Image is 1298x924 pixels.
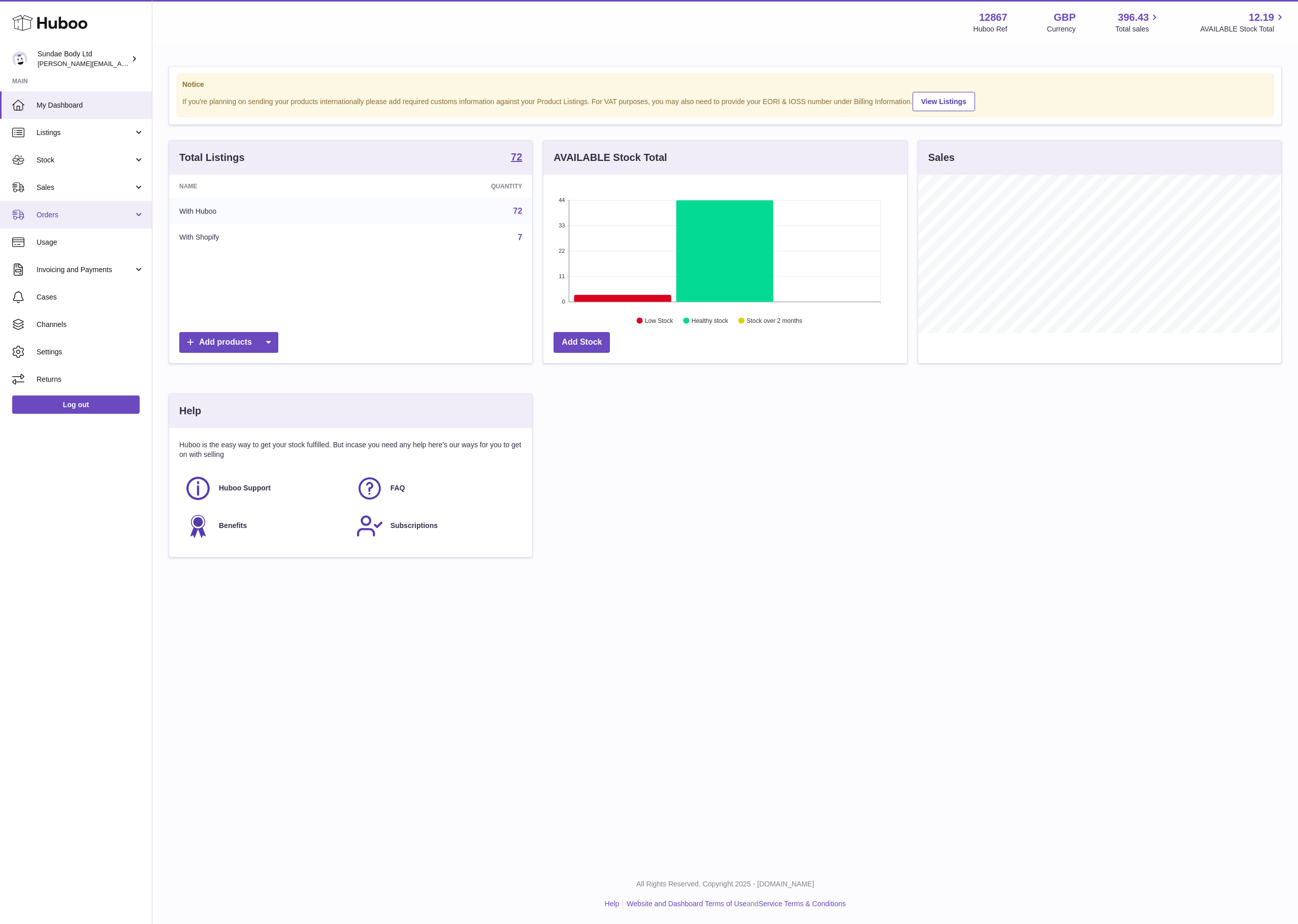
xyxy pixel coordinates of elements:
[1115,24,1160,34] span: Total sales
[554,332,610,353] a: Add Stock
[554,151,667,164] h3: AVAILABLE Stock Total
[605,900,620,908] a: Help
[645,317,673,324] text: Low Stock
[179,440,522,459] p: Huboo is the easy way to get your stock fulfilled. But incase you need any help here's our ways f...
[169,198,365,224] td: With Huboo
[179,151,245,164] h3: Total Listings
[562,299,565,305] text: 0
[913,92,975,111] a: View Listings
[219,483,271,493] span: Huboo Support
[184,475,346,502] a: Huboo Support
[169,224,365,251] td: With Shopify
[37,183,134,192] span: Sales
[511,152,522,164] a: 72
[1200,24,1286,34] span: AVAILABLE Stock Total
[1249,11,1274,24] span: 12.19
[759,900,846,908] a: Service Terms & Conditions
[184,512,346,540] a: Benefits
[559,222,565,228] text: 33
[391,483,405,493] span: FAQ
[37,347,144,357] span: Settings
[559,248,565,254] text: 22
[1200,11,1286,34] a: 12.19 AVAILABLE Stock Total
[12,395,140,414] a: Log out
[559,273,565,279] text: 11
[179,332,278,353] a: Add products
[37,128,134,138] span: Listings
[37,320,144,329] span: Channels
[37,292,144,302] span: Cases
[973,24,1008,34] div: Huboo Ref
[38,49,129,69] div: Sundae Body Ltd
[169,175,365,198] th: Name
[219,521,247,531] span: Benefits
[1118,11,1149,24] span: 396.43
[692,317,729,324] text: Healthy stock
[513,207,523,215] a: 72
[12,51,27,67] img: dianne@sundaebody.com
[37,265,134,275] span: Invoicing and Payments
[511,152,522,162] strong: 72
[182,90,1268,111] div: If you're planning on sending your products internationally please add required customs informati...
[517,233,522,242] a: 7
[1054,11,1076,24] strong: GBP
[160,879,1290,889] p: All Rights Reserved. Copyright 2025 - [DOMAIN_NAME]
[37,155,134,165] span: Stock
[747,317,802,324] text: Stock over 2 months
[182,80,1268,89] strong: Notice
[37,210,134,220] span: Orders
[559,197,565,203] text: 44
[627,900,747,908] a: Website and Dashboard Terms of Use
[37,101,144,110] span: My Dashboard
[979,11,1008,24] strong: 12867
[179,404,201,418] h3: Help
[38,59,204,68] span: [PERSON_NAME][EMAIL_ADDRESS][DOMAIN_NAME]
[1115,11,1160,34] a: 396.43 Total sales
[623,899,846,909] li: and
[928,151,955,164] h3: Sales
[356,475,517,502] a: FAQ
[37,238,144,247] span: Usage
[37,375,144,384] span: Returns
[391,521,438,531] span: Subscriptions
[356,512,517,540] a: Subscriptions
[1047,24,1076,34] div: Currency
[365,175,533,198] th: Quantity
